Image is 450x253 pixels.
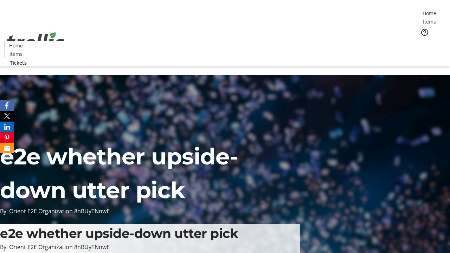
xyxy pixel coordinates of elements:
[423,41,440,48] span: Tickets
[9,42,23,49] span: Home
[4,24,67,59] img: Orient E2E Organization 8nBUyTNnwE's Logo
[5,42,27,49] a: Home
[4,59,32,66] a: Tickets
[423,9,436,17] span: Home
[418,41,446,48] a: Tickets
[418,25,432,39] button: Help
[10,59,27,66] span: Tickets
[418,18,441,25] a: Items
[9,50,22,58] span: Items
[423,18,436,25] span: Items
[418,9,441,17] a: Home
[5,50,27,58] a: Items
